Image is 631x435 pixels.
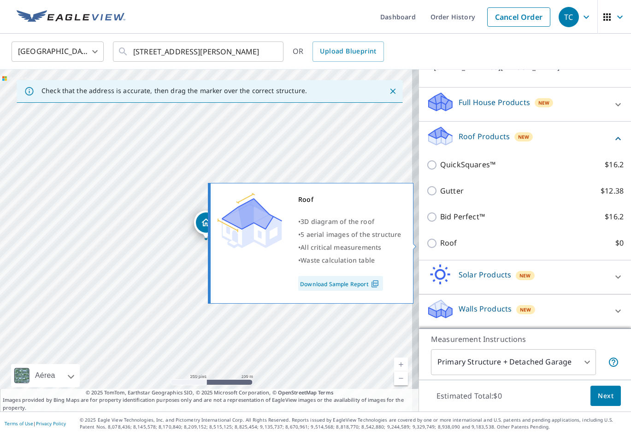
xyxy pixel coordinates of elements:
a: Nivel actual 17, ampliar [394,358,408,371]
span: Upload Blueprint [320,46,376,57]
div: Solar ProductsNew [426,264,624,290]
div: OR [293,41,384,62]
div: Roof ProductsNew [426,125,624,152]
img: EV Logo [17,10,125,24]
a: Cancel Order [487,7,550,27]
div: Full House ProductsNew [426,91,624,118]
p: QuickSquares™ [440,159,495,170]
span: Your report will include the primary structure and a detached garage if one exists. [608,357,619,368]
a: Terms of Use [5,420,33,427]
input: Search by address or latitude-longitude [133,39,265,65]
p: Solar Products [459,269,511,280]
a: Privacy Policy [36,420,66,427]
span: Next [598,390,613,402]
a: Download Sample Report [298,276,383,291]
p: Roof [440,237,457,249]
div: • [298,228,401,241]
span: New [538,99,550,106]
p: $16.2 [605,211,624,223]
p: $0 [615,237,624,249]
div: Roof [298,193,401,206]
p: Roof Products [459,131,510,142]
p: Measurement Instructions [431,334,619,345]
img: Pdf Icon [369,280,381,288]
a: OpenStreetMap [278,389,317,396]
div: Aérea [11,364,80,387]
a: Upload Blueprint [313,41,383,62]
div: Aérea [32,364,58,387]
p: Estimated Total: $0 [429,386,509,406]
p: $12.38 [601,185,624,197]
button: Next [590,386,621,406]
span: All critical measurements [301,243,381,252]
div: TC [559,7,579,27]
div: Primary Structure + Detached Garage [431,349,596,375]
p: Gutter [440,185,464,197]
div: • [298,215,401,228]
p: | [5,421,66,426]
div: [GEOGRAPHIC_DATA] [12,39,104,65]
span: Waste calculation table [301,256,375,265]
p: © 2025 Eagle View Technologies, Inc. and Pictometry International Corp. All Rights Reserved. Repo... [80,417,626,430]
button: Close [387,85,399,97]
p: Walls Products [459,303,512,314]
span: New [520,306,531,313]
div: • [298,254,401,267]
span: New [518,133,530,141]
p: Bid Perfect™ [440,211,485,223]
p: Check that the address is accurate, then drag the marker over the correct structure. [41,87,307,95]
div: Walls ProductsNew [426,298,624,324]
a: Terms [318,389,333,396]
div: Dropped pin, building 1, Residential property, 4416 Littlejohn Ave Fort Worth, TX 76105 [194,211,218,239]
span: 3D diagram of the roof [301,217,374,226]
span: 5 aerial images of the structure [301,230,401,239]
span: © 2025 TomTom, Earthstar Geographics SIO, © 2025 Microsoft Corporation, © [86,389,333,397]
div: • [298,241,401,254]
img: Premium [218,193,282,248]
p: $16.2 [605,159,624,170]
span: New [519,272,531,279]
a: Nivel actual 17, alejar [394,371,408,385]
p: Full House Products [459,97,530,108]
